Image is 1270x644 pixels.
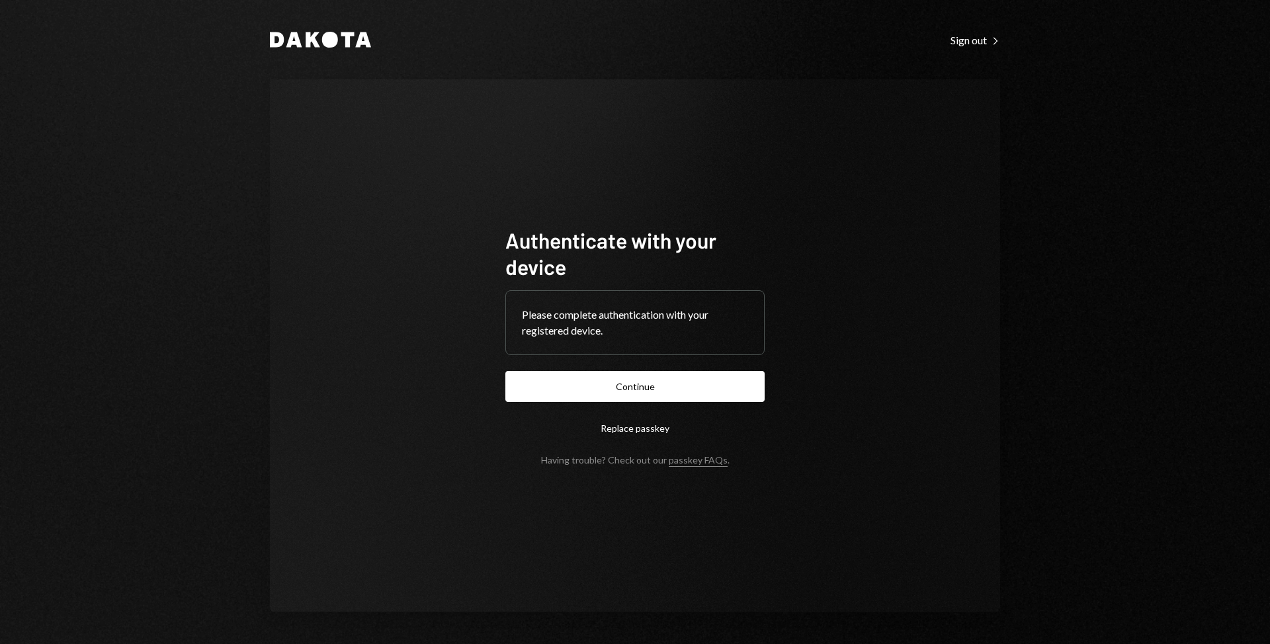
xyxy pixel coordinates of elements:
[522,307,748,339] div: Please complete authentication with your registered device.
[505,413,765,444] button: Replace passkey
[505,371,765,402] button: Continue
[669,454,728,467] a: passkey FAQs
[505,227,765,280] h1: Authenticate with your device
[541,454,730,465] div: Having trouble? Check out our .
[951,32,1000,47] a: Sign out
[951,34,1000,47] div: Sign out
